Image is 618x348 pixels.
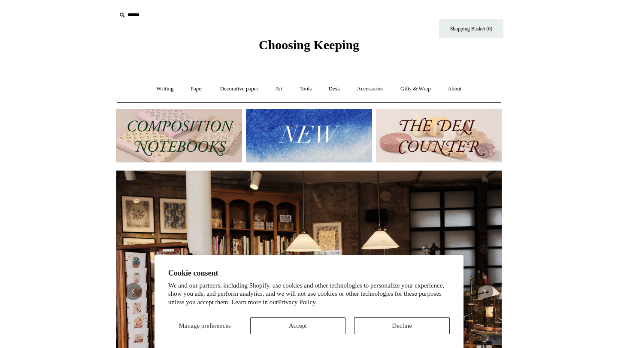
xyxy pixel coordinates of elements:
a: About [440,78,470,100]
a: Shopping Basket (0) [439,19,503,38]
img: 202302 Composition ledgers.jpg__PID:69722ee6-fa44-49dd-a067-31375e5d54ec [116,109,242,162]
a: Gifts & Wrap [393,78,439,100]
a: Desk [321,78,348,100]
button: Next [476,283,493,300]
button: Manage preferences [168,317,242,334]
img: The Deli Counter [376,109,502,162]
h2: Cookie consent [168,269,450,278]
a: Privacy Policy [278,299,316,306]
a: Paper [183,78,211,100]
button: Previous [125,283,142,300]
a: Writing [149,78,182,100]
button: Accept [250,317,346,334]
a: Art [267,78,290,100]
a: Accessories [349,78,391,100]
a: Decorative paper [212,78,266,100]
a: Choosing Keeping [259,45,359,51]
img: New.jpg__PID:f73bdf93-380a-4a35-bcfe-7823039498e1 [246,109,372,162]
span: Choosing Keeping [259,38,359,52]
a: Tools [292,78,320,100]
p: We and our partners, including Shopify, use cookies and other technologies to personalize your ex... [168,282,450,307]
button: Decline [354,317,450,334]
span: Manage preferences [179,322,231,329]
